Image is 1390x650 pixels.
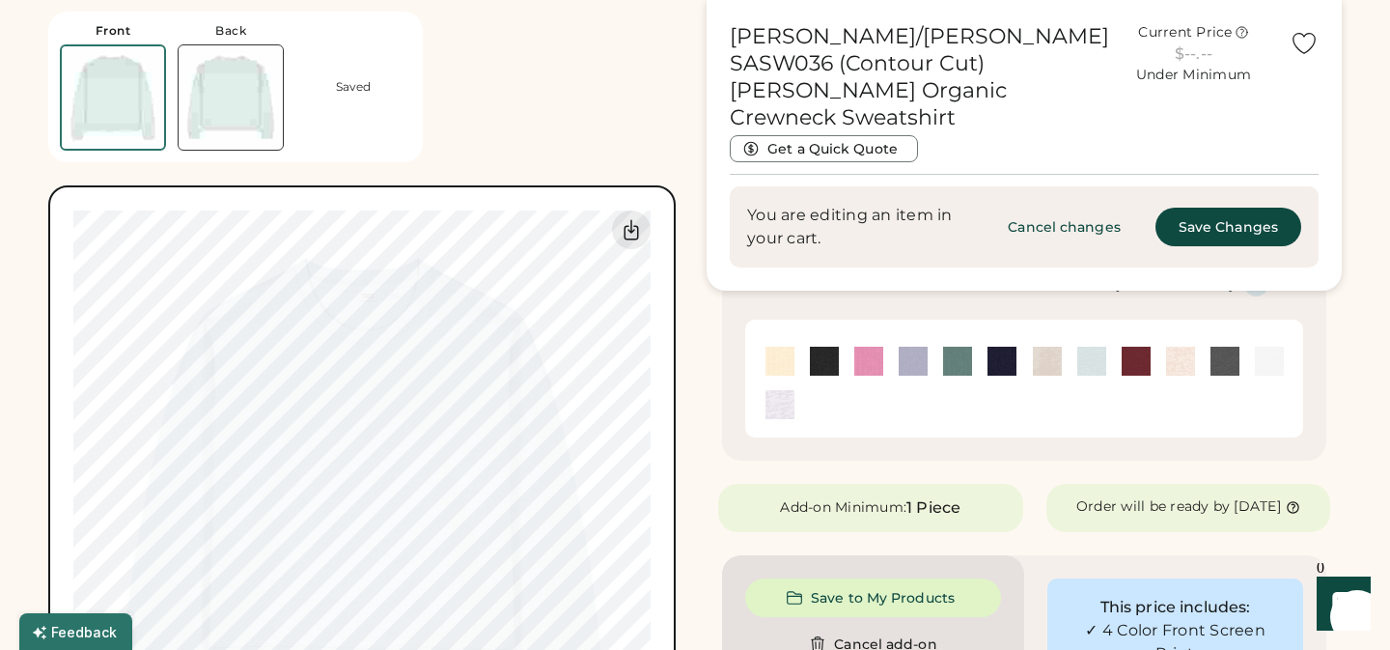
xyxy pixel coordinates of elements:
[943,347,972,376] img: Green Bay Swatch Image
[730,135,918,162] button: Get a Quick Quote
[1298,563,1381,646] iframe: Front Chat
[1166,347,1195,376] img: Eco Heather Swatch Image
[1210,347,1239,376] div: Anthracite
[810,347,839,376] div: Black
[1122,347,1151,376] div: Burgundy
[1255,347,1284,376] img: White Swatch Image
[810,347,839,376] img: Black Swatch Image
[1033,347,1062,376] img: Heather Haze Swatch Image
[899,347,928,376] div: Lavender
[747,204,973,250] div: You are editing an item in your cart.
[1234,497,1281,517] div: [DATE]
[854,347,883,376] img: Bubble Pink Swatch Image
[96,23,131,39] div: Front
[906,496,960,520] div: 1 Piece
[1155,208,1301,246] button: Save Changes
[765,390,794,419] img: Cool Heather Grey Swatch Image
[987,347,1016,376] img: French Navy Swatch Image
[62,46,164,149] img: Stanley/Stella SASW036 Blue Ice Front Thumbnail
[1166,347,1195,376] div: Eco Heather
[985,208,1143,246] button: Cancel changes
[1136,66,1251,85] div: Under Minimum
[943,347,972,376] div: Green Bay
[765,347,794,376] div: Natural Raw
[745,579,1001,617] button: Save to My Products
[1077,347,1106,376] img: Blue Ice Swatch Image
[730,23,1109,131] h1: [PERSON_NAME]/[PERSON_NAME] SASW036 (Contour Cut) [PERSON_NAME] Organic Crewneck Sweatshirt
[1138,23,1232,42] div: Current Price
[336,79,371,95] div: Saved
[1076,497,1231,517] div: Order will be ready by
[612,211,651,249] div: Download Front Mockup
[765,390,794,419] div: Cool Heather Grey
[1065,596,1286,619] div: This price includes:
[1109,42,1278,66] div: $--.--
[1077,347,1106,376] div: Blue Ice
[765,347,794,376] img: Natural Raw Swatch Image
[854,347,883,376] div: Bubble Pink
[780,498,906,518] div: Add-on Minimum:
[899,347,928,376] img: Lavender Swatch Image
[987,347,1016,376] div: French Navy
[1210,347,1239,376] img: Anthracite Swatch Image
[215,23,246,39] div: Back
[1122,347,1151,376] img: Burgundy Swatch Image
[1033,347,1062,376] div: Heather Haze
[179,45,283,150] img: Stanley/Stella SASW036 Blue Ice Back Thumbnail
[1255,347,1284,376] div: White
